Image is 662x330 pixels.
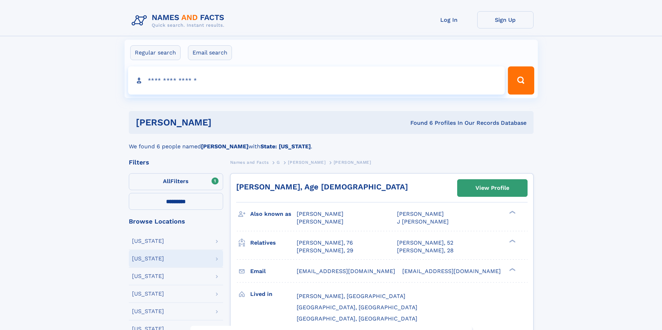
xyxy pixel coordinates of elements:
a: View Profile [458,180,527,196]
span: [GEOGRAPHIC_DATA], [GEOGRAPHIC_DATA] [297,315,417,322]
img: Logo Names and Facts [129,11,230,30]
div: Filters [129,159,223,166]
span: [PERSON_NAME] [334,160,371,165]
div: [US_STATE] [132,273,164,279]
div: ❯ [507,267,516,272]
span: G [277,160,280,165]
h3: Also known as [250,208,297,220]
label: Filters [129,173,223,190]
label: Regular search [130,45,181,60]
h3: Relatives [250,237,297,249]
span: [PERSON_NAME] [297,211,343,217]
h1: [PERSON_NAME] [136,118,311,127]
div: [US_STATE] [132,238,164,244]
a: [PERSON_NAME], 29 [297,247,353,254]
div: [US_STATE] [132,291,164,297]
div: View Profile [475,180,509,196]
div: Browse Locations [129,218,223,225]
div: ❯ [507,239,516,243]
div: We found 6 people named with . [129,134,534,151]
div: ❯ [507,210,516,215]
button: Search Button [508,66,534,95]
a: G [277,158,280,167]
a: [PERSON_NAME], 28 [397,247,454,254]
div: [US_STATE] [132,309,164,314]
div: [US_STATE] [132,256,164,261]
a: Log In [421,11,477,28]
span: [PERSON_NAME] [288,160,326,165]
a: Sign Up [477,11,534,28]
h3: Lived in [250,288,297,300]
span: [EMAIL_ADDRESS][DOMAIN_NAME] [402,268,501,274]
span: [EMAIL_ADDRESS][DOMAIN_NAME] [297,268,395,274]
a: [PERSON_NAME], 52 [397,239,453,247]
h3: Email [250,265,297,277]
span: [PERSON_NAME] [397,211,444,217]
span: [PERSON_NAME], [GEOGRAPHIC_DATA] [297,293,405,299]
label: Email search [188,45,232,60]
span: [GEOGRAPHIC_DATA], [GEOGRAPHIC_DATA] [297,304,417,311]
input: search input [128,66,505,95]
div: Found 6 Profiles In Our Records Database [311,119,527,127]
span: All [163,178,170,185]
span: [PERSON_NAME] [297,218,343,225]
span: J [PERSON_NAME] [397,218,449,225]
b: State: [US_STATE] [260,143,311,150]
a: [PERSON_NAME] [288,158,326,167]
a: [PERSON_NAME], Age [DEMOGRAPHIC_DATA] [236,182,408,191]
a: [PERSON_NAME], 76 [297,239,353,247]
b: [PERSON_NAME] [201,143,248,150]
a: Names and Facts [230,158,269,167]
